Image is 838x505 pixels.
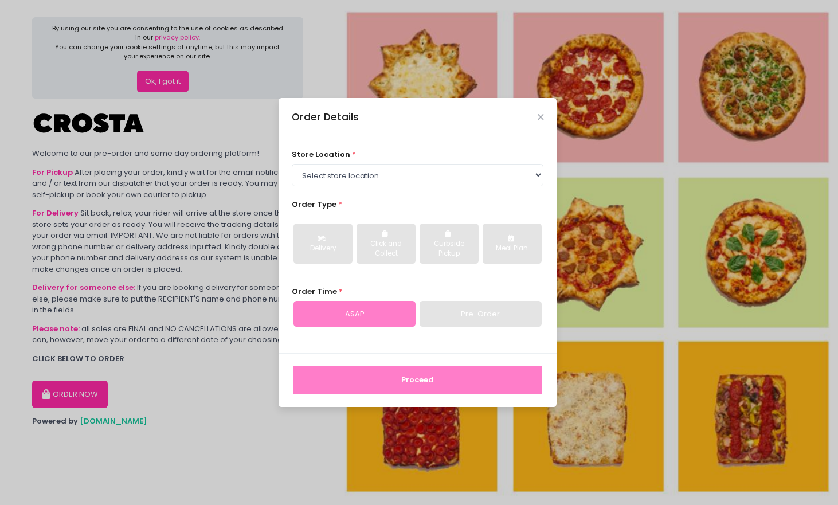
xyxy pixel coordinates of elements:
[293,366,542,394] button: Proceed
[538,114,543,120] button: Close
[420,224,479,264] button: Curbside Pickup
[292,199,336,210] span: Order Type
[428,239,471,259] div: Curbside Pickup
[293,224,353,264] button: Delivery
[483,224,542,264] button: Meal Plan
[365,239,408,259] div: Click and Collect
[292,286,337,297] span: Order Time
[292,109,359,124] div: Order Details
[357,224,416,264] button: Click and Collect
[292,149,350,160] span: store location
[301,244,344,254] div: Delivery
[491,244,534,254] div: Meal Plan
